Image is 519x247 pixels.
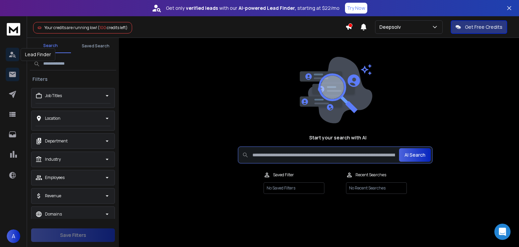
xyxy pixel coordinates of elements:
button: A [7,229,20,243]
p: Saved Filter [273,172,294,178]
div: Lead Finder [21,48,55,61]
p: Deepsolv [379,24,403,30]
button: Saved Search [75,39,116,53]
p: Domains [45,211,62,217]
p: Employees [45,175,65,180]
p: Department [45,138,68,144]
h1: Start your search with AI [309,134,367,141]
p: Location [45,116,60,121]
button: Search [30,39,71,53]
img: logo [7,23,20,36]
div: Open Intercom Messenger [494,224,511,240]
img: image [298,57,372,123]
h3: Filters [30,76,50,83]
p: No Saved Filters [264,182,324,194]
span: ( credits left) [98,25,128,30]
p: Try Now [347,5,365,12]
span: 100 [99,25,106,30]
strong: verified leads [186,5,218,12]
p: Revenue [45,193,61,199]
button: AI Search [399,148,431,162]
button: Get Free Credits [451,20,507,34]
p: Job Titles [45,93,62,98]
strong: AI-powered Lead Finder, [239,5,296,12]
p: No Recent Searches [346,182,407,194]
p: Industry [45,157,61,162]
p: Get Free Credits [465,24,502,30]
span: Your credits are running low! [44,25,97,30]
p: Get only with our starting at $22/mo [166,5,340,12]
p: Recent Searches [355,172,386,178]
button: Try Now [345,3,367,14]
